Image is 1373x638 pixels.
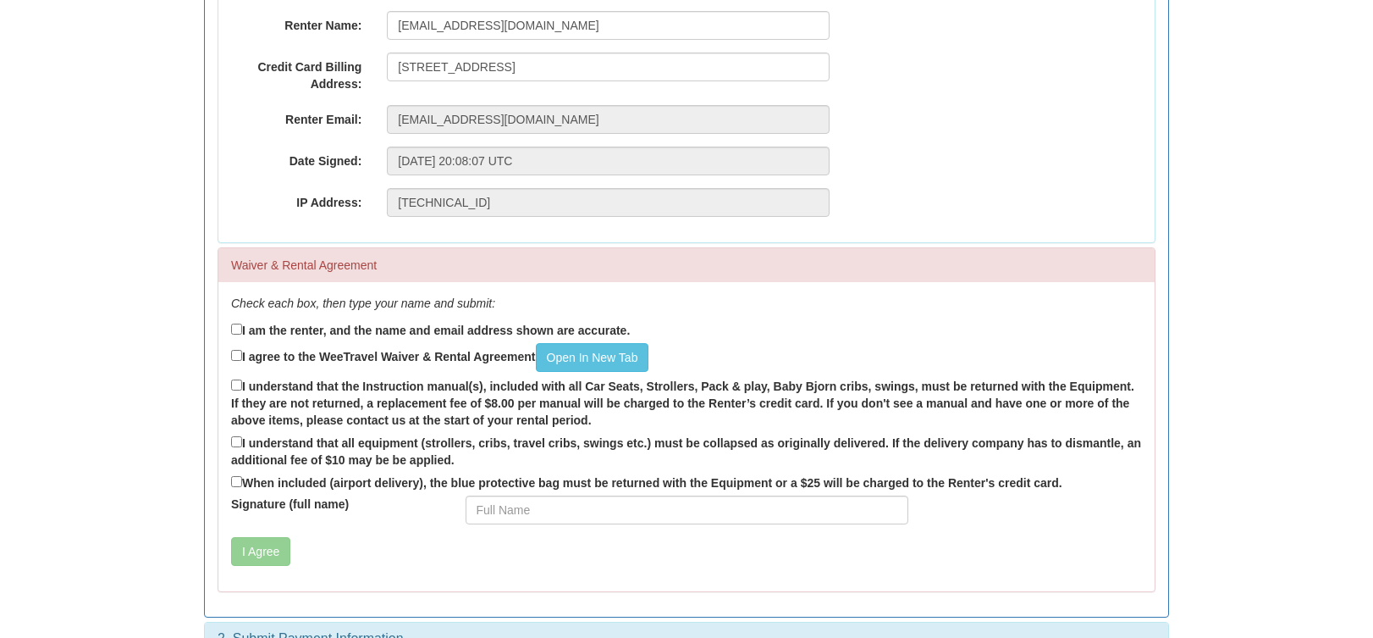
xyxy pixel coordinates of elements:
label: I understand that the Instruction manual(s), included with all Car Seats, Strollers, Pack & play,... [231,376,1142,429]
label: Signature (full name) [218,496,453,513]
input: I understand that the Instruction manual(s), included with all Car Seats, Strollers, Pack & play,... [231,380,242,391]
input: I agree to the WeeTravel Waiver & Rental AgreementOpen In New Tab [231,350,242,361]
button: I Agree [231,537,290,566]
input: When included (airport delivery), the blue protective bag must be returned with the Equipment or ... [231,476,242,487]
label: I understand that all equipment (strollers, cribs, travel cribs, swings etc.) must be collapsed a... [231,433,1142,469]
label: Renter Name: [218,11,374,34]
label: IP Address: [218,188,374,211]
a: Open In New Tab [536,343,649,372]
label: I am the renter, and the name and email address shown are accurate. [231,320,630,339]
label: Credit Card Billing Address: [218,53,374,92]
div: Waiver & Rental Agreement [218,248,1155,282]
input: I am the renter, and the name and email address shown are accurate. [231,324,242,335]
input: I understand that all equipment (strollers, cribs, travel cribs, swings etc.) must be collapsed a... [231,436,242,447]
em: Check each box, then type your name and submit: [231,297,495,310]
label: I agree to the WeeTravel Waiver & Rental Agreement [231,343,648,372]
label: Date Signed: [218,147,374,169]
input: Full Name [466,496,908,524]
label: When included (airport delivery), the blue protective bag must be returned with the Equipment or ... [231,473,1062,491]
label: Renter Email: [218,105,374,128]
